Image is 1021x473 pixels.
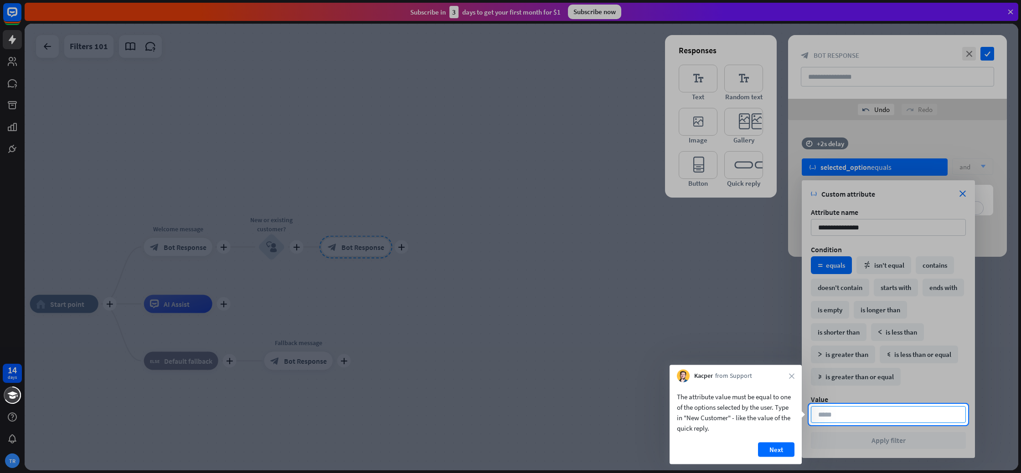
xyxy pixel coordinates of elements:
span: Kacper [694,371,713,381]
span: from Support [715,371,752,381]
button: Open LiveChat chat widget [7,4,35,31]
i: close [789,373,794,379]
div: The attribute value must be equal to one of the options selected by the user. Type in "New Custom... [677,392,794,433]
button: Next [758,442,794,457]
